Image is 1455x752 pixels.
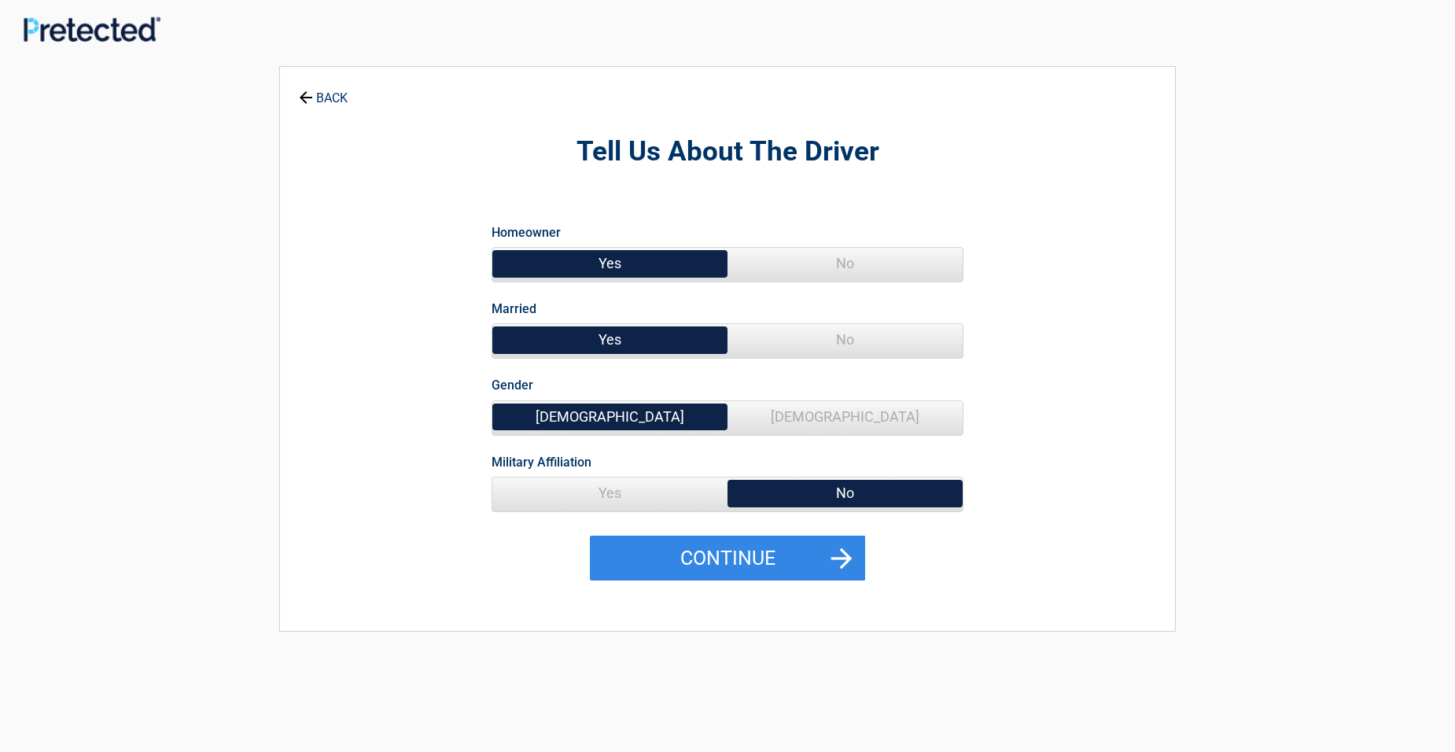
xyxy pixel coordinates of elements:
label: Homeowner [492,222,561,243]
span: Yes [492,477,727,509]
button: Continue [590,536,865,581]
span: Yes [492,248,727,279]
label: Gender [492,374,533,396]
a: BACK [296,77,351,105]
label: Military Affiliation [492,452,591,473]
span: No [727,477,963,509]
label: Married [492,298,536,319]
span: [DEMOGRAPHIC_DATA] [492,401,727,433]
h2: Tell Us About The Driver [367,134,1088,171]
img: Main Logo [24,17,160,42]
span: Yes [492,324,727,356]
span: [DEMOGRAPHIC_DATA] [727,401,963,433]
span: No [727,248,963,279]
span: No [727,324,963,356]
